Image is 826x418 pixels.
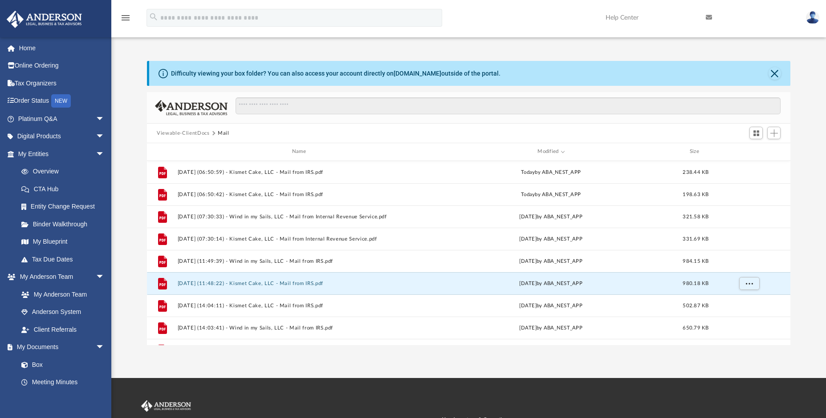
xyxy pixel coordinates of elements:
button: [DATE] (14:03:41) - Wind in my Sails, LLC - Mail from IRS.pdf [178,325,424,331]
a: My Anderson Teamarrow_drop_down [6,268,114,286]
div: [DATE] by ABA_NEST_APP [428,235,674,243]
span: 238.44 KB [683,169,709,174]
a: Digital Productsarrow_drop_down [6,128,118,145]
div: id [718,148,780,156]
div: NEW [51,94,71,108]
a: Box [12,356,109,374]
a: My Entitiesarrow_drop_down [6,145,118,163]
button: [DATE] (11:49:39) - Wind in my Sails, LLC - Mail from IRS.pdf [178,258,424,264]
button: Add [767,127,781,139]
a: Platinum Q&Aarrow_drop_down [6,110,118,128]
a: My Anderson Team [12,285,109,303]
button: Close [769,67,781,80]
a: Home [6,39,118,57]
button: Mail [218,129,229,137]
span: 650.79 KB [683,325,709,330]
a: My Blueprint [12,233,114,251]
i: menu [120,12,131,23]
div: [DATE] by ABA_NEST_APP [428,301,674,309]
a: Meeting Minutes [12,374,114,391]
button: Switch to Grid View [749,127,763,139]
div: id [151,148,173,156]
button: [DATE] (07:30:14) - Kismet Cake, LLC - Mail from Internal Revenue Service.pdf [178,236,424,242]
a: My Documentsarrow_drop_down [6,338,114,356]
button: More options [739,277,760,290]
a: Overview [12,163,118,181]
a: Online Ordering [6,57,118,75]
input: Search files and folders [236,97,781,114]
a: Order StatusNEW [6,92,118,110]
a: menu [120,17,131,23]
a: Binder Walkthrough [12,215,118,233]
div: [DATE] by ABA_NEST_APP [428,213,674,221]
span: 984.15 KB [683,258,709,263]
button: [DATE] (06:50:59) - Kismet Cake, LLC - Mail from IRS.pdf [178,169,424,175]
div: [DATE] by ABA_NEST_APP [428,324,674,332]
span: 321.58 KB [683,214,709,219]
button: [DATE] (14:04:11) - Kismet Cake, LLC - Mail from IRS.pdf [178,303,424,309]
img: User Pic [806,11,819,24]
a: Entity Change Request [12,198,118,216]
span: arrow_drop_down [96,268,114,286]
span: arrow_drop_down [96,338,114,357]
span: 980.18 KB [683,281,709,285]
span: arrow_drop_down [96,128,114,146]
div: Name [177,148,424,156]
button: Viewable-ClientDocs [157,129,209,137]
div: Size [678,148,714,156]
img: Anderson Advisors Platinum Portal [139,400,193,412]
button: [DATE] (11:48:22) - Kismet Cake, LLC - Mail from IRS.pdf [178,281,424,286]
a: Tax Due Dates [12,250,118,268]
div: Difficulty viewing your box folder? You can also access your account directly on outside of the p... [171,69,500,78]
a: CTA Hub [12,180,118,198]
div: grid [147,161,790,345]
div: [DATE] by ABA_NEST_APP [428,279,674,287]
div: by ABA_NEST_APP [428,190,674,198]
span: arrow_drop_down [96,110,114,128]
button: [DATE] (06:50:42) - Kismet Cake, LLC - Mail from IRS.pdf [178,192,424,197]
span: today [521,169,535,174]
div: [DATE] by ABA_NEST_APP [428,257,674,265]
div: Modified [427,148,674,156]
a: Tax Organizers [6,74,118,92]
div: by ABA_NEST_APP [428,168,674,176]
a: Anderson System [12,303,114,321]
span: today [521,192,535,197]
span: 198.63 KB [683,192,709,197]
span: 502.87 KB [683,303,709,308]
i: search [149,12,159,22]
a: Client Referrals [12,321,114,338]
span: arrow_drop_down [96,145,114,163]
a: [DOMAIN_NAME] [394,70,441,77]
button: [DATE] (07:30:33) - Wind in my Sails, LLC - Mail from Internal Revenue Service.pdf [178,214,424,220]
img: Anderson Advisors Platinum Portal [4,11,85,28]
span: 331.69 KB [683,236,709,241]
